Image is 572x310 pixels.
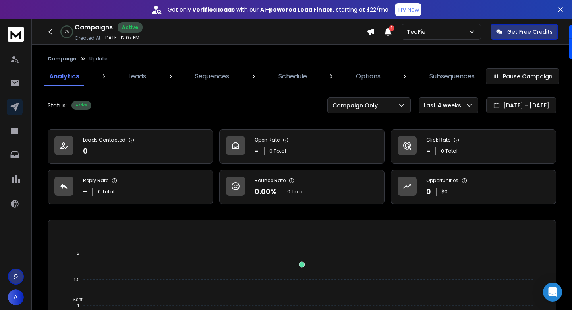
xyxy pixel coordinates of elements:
tspan: 1.5 [73,277,79,282]
p: $ 0 [441,189,448,195]
p: Subsequences [429,72,475,81]
a: Analytics [44,67,84,86]
p: Options [356,72,381,81]
p: Try Now [397,6,419,14]
a: Schedule [274,67,312,86]
button: Campaign [48,56,77,62]
button: A [8,289,24,305]
div: Active [118,22,143,33]
p: Status: [48,101,67,109]
button: Pause Campaign [486,68,559,84]
button: Try Now [395,3,421,16]
p: Opportunities [426,177,458,184]
p: TeqFie [407,28,429,36]
p: Last 4 weeks [424,101,464,109]
span: Sent [67,297,83,302]
strong: AI-powered Lead Finder, [260,6,334,14]
p: - [426,146,431,157]
p: Campaign Only [332,101,381,109]
tspan: 1 [77,303,79,308]
h1: Campaigns [75,23,113,32]
p: [DATE] 12:07 PM [103,35,139,41]
p: 0 Total [98,189,114,195]
a: Options [351,67,385,86]
tspan: 2 [77,251,79,255]
a: Leads Contacted0 [48,129,213,164]
p: 0 Total [441,148,458,154]
p: Bounce Rate [255,177,286,184]
p: Schedule [278,72,307,81]
p: Get only with our starting at $22/mo [168,6,388,14]
p: Open Rate [255,137,280,143]
p: 0 Total [287,189,304,195]
img: logo [8,27,24,42]
strong: verified leads [193,6,235,14]
p: Update [89,56,108,62]
button: Get Free Credits [491,24,558,40]
a: Open Rate-0 Total [219,129,385,164]
p: Sequences [195,72,229,81]
a: Click Rate-0 Total [391,129,556,164]
button: [DATE] - [DATE] [486,97,556,113]
a: Leads [124,67,151,86]
p: 0.00 % [255,186,277,197]
p: Get Free Credits [507,28,553,36]
a: Subsequences [425,67,479,86]
p: 0 Total [269,148,286,154]
p: 0 [426,186,431,197]
a: Opportunities0$0 [391,170,556,204]
div: Open Intercom Messenger [543,283,562,302]
p: Reply Rate [83,177,108,184]
a: Bounce Rate0.00%0 Total [219,170,385,204]
span: 1 [389,25,394,31]
p: Leads Contacted [83,137,126,143]
p: 0 [83,146,88,157]
p: 0 % [65,29,69,34]
a: Reply Rate-0 Total [48,170,213,204]
p: - [83,186,87,197]
a: Sequences [190,67,234,86]
p: Created At: [75,35,102,41]
p: Analytics [49,72,79,81]
p: Leads [128,72,146,81]
p: Click Rate [426,137,450,143]
p: - [255,146,259,157]
div: Active [71,101,91,110]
